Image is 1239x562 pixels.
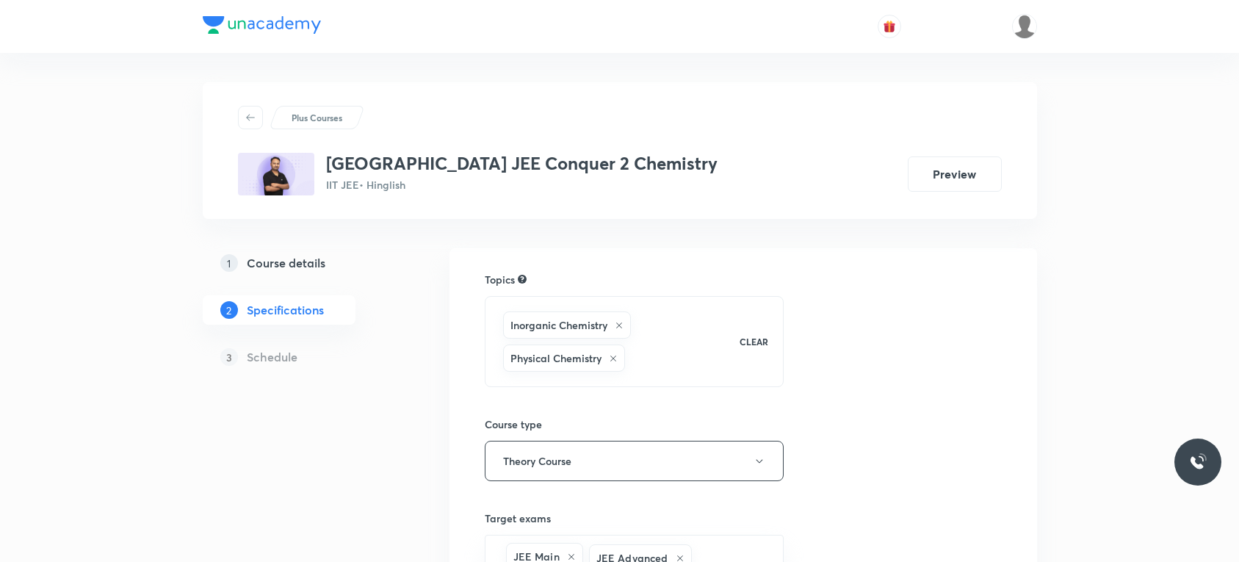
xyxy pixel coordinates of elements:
p: Plus Courses [292,111,342,124]
img: ttu [1189,453,1207,471]
img: snigdha [1012,14,1037,39]
h6: Topics [485,272,515,287]
p: 3 [220,348,238,366]
h5: Specifications [247,301,324,319]
p: 1 [220,254,238,272]
h6: Target exams [485,511,784,526]
p: CLEAR [740,335,768,348]
img: Company Logo [203,16,321,34]
button: Preview [908,156,1002,192]
button: Open [775,557,778,560]
h6: Physical Chemistry [510,350,602,366]
h5: Schedule [247,348,297,366]
a: 1Course details [203,248,402,278]
button: avatar [878,15,901,38]
img: avatar [883,20,896,33]
p: IIT JEE • Hinglish [326,177,718,192]
h6: Inorganic Chemistry [510,317,607,333]
button: Theory Course [485,441,784,481]
p: 2 [220,301,238,319]
h3: [GEOGRAPHIC_DATA] JEE Conquer 2 Chemistry [326,153,718,174]
div: Search for topics [518,273,527,286]
img: 73E9752A-E8D4-435C-AE22-FEAAE7FEAB34_plus.png [238,153,314,195]
h6: Course type [485,417,784,432]
h5: Course details [247,254,325,272]
a: Company Logo [203,16,321,37]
